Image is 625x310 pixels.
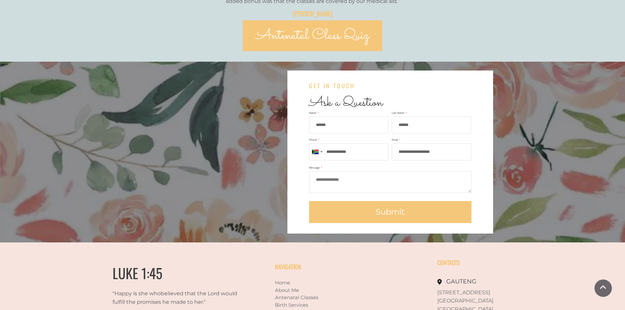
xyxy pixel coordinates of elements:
[446,278,476,285] span: GAUTENG
[243,20,382,51] a: Antenatal Class Quiz
[309,166,471,169] span: Message
[256,25,369,47] span: Antenatal Class Quiz
[309,138,389,141] span: Phone
[309,201,471,223] a: Submit
[309,93,383,113] span: Ask a Question
[437,258,460,267] span: CONTACTS
[437,298,493,304] span: [GEOGRAPHIC_DATA]
[309,116,389,134] input: Name
[309,112,389,114] span: Name
[392,138,471,141] span: Email
[275,302,308,308] a: Birth Services
[309,143,389,160] input: Phone
[392,112,471,114] span: Last Name
[113,290,237,305] span: believed that the Lord would fulfill the promises he made to her."
[113,263,162,283] span: LUKE 1:45
[275,287,299,293] a: About Me
[275,294,318,300] a: Antenatal Classes
[113,290,161,297] span: "Happy is she who
[392,143,471,160] input: Email
[594,279,612,297] a: Scroll To Top
[293,9,332,18] span: [PERSON_NAME]
[309,81,354,90] span: G E T I N T O U C H
[392,116,471,134] input: Last Name
[275,279,290,286] a: Home
[275,262,301,271] span: NAVIGATION
[309,171,471,193] textarea: Message
[437,289,490,296] span: [STREET_ADDRESS]
[309,144,324,160] button: Selected country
